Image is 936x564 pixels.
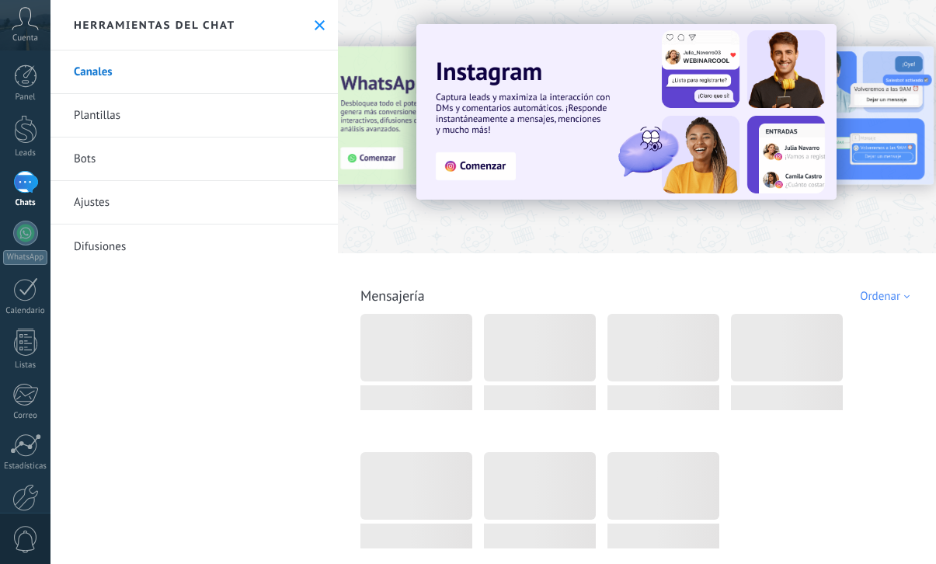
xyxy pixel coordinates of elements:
[3,148,48,158] div: Leads
[416,24,837,200] img: Slide 1
[3,250,47,265] div: WhatsApp
[50,138,338,181] a: Bots
[3,92,48,103] div: Panel
[50,181,338,225] a: Ajustes
[3,411,48,421] div: Correo
[3,198,48,208] div: Chats
[3,461,48,472] div: Estadísticas
[860,289,915,304] div: Ordenar
[50,225,338,268] a: Difusiones
[3,306,48,316] div: Calendario
[74,18,235,32] h2: Herramientas del chat
[3,360,48,371] div: Listas
[50,94,338,138] a: Plantillas
[50,50,338,94] a: Canales
[12,33,38,44] span: Cuenta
